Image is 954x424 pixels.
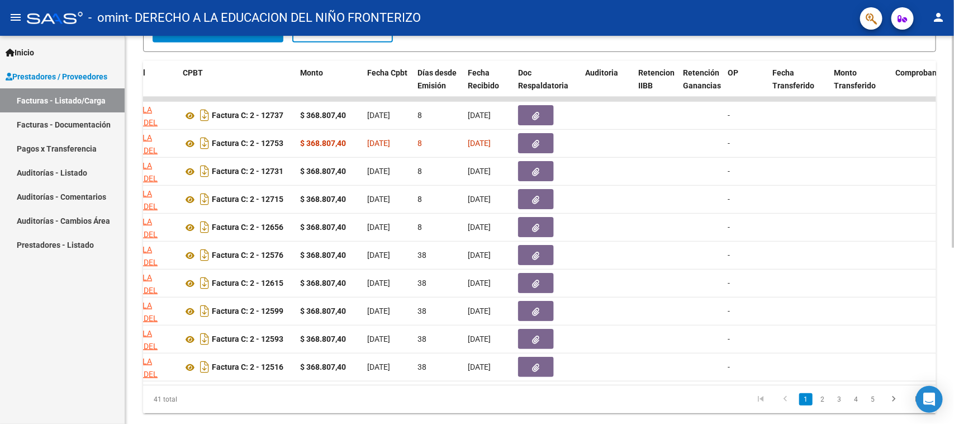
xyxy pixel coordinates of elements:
[750,393,771,406] a: go to first page
[212,139,283,148] strong: Factura C: 2 - 12753
[363,61,413,110] datatable-header-cell: Fecha Cpbt
[833,393,846,406] a: 3
[638,68,675,90] span: Retencion IIBB
[212,363,283,372] strong: Factura C: 2 - 12516
[367,279,390,288] span: [DATE]
[6,70,107,83] span: Prestadores / Proveedores
[831,390,848,409] li: page 3
[212,335,283,344] strong: Factura C: 2 - 12593
[829,61,891,110] datatable-header-cell: Monto Transferido
[585,68,618,77] span: Auditoria
[296,61,363,110] datatable-header-cell: Monto
[417,279,426,288] span: 38
[367,223,390,232] span: [DATE]
[300,195,346,204] strong: $ 368.807,40
[865,390,881,409] li: page 5
[581,61,634,110] datatable-header-cell: Auditoria
[300,223,346,232] strong: $ 368.807,40
[417,167,422,176] span: 8
[417,362,426,371] span: 38
[413,61,463,110] datatable-header-cell: Días desde Emisión
[772,68,814,90] span: Fecha Transferido
[518,68,568,90] span: Doc Respaldatoria
[88,6,129,30] span: - omint
[468,195,491,204] span: [DATE]
[9,11,22,24] mat-icon: menu
[468,223,491,232] span: [DATE]
[143,385,300,413] div: 41 total
[163,26,273,36] span: Buscar Comprobante
[468,251,491,260] span: [DATE]
[775,393,796,406] a: go to previous page
[932,11,945,24] mat-icon: person
[728,139,730,148] span: -
[417,251,426,260] span: 38
[197,358,212,376] i: Descargar documento
[728,195,730,204] span: -
[468,307,491,315] span: [DATE]
[683,68,721,90] span: Retención Ganancias
[468,279,491,288] span: [DATE]
[816,393,829,406] a: 2
[834,68,876,90] span: Monto Transferido
[300,111,346,120] strong: $ 368.807,40
[468,362,491,371] span: [DATE]
[367,307,390,315] span: [DATE]
[908,393,929,406] a: go to last page
[916,386,943,413] div: Open Intercom Messenger
[129,6,421,30] span: - DERECHO A LA EDUCACION DEL NIÑO FRONTERIZO
[468,68,499,90] span: Fecha Recibido
[300,335,346,343] strong: $ 368.807,40
[728,68,738,77] span: OP
[417,223,422,232] span: 8
[634,61,678,110] datatable-header-cell: Retencion IIBB
[367,68,407,77] span: Fecha Cpbt
[814,390,831,409] li: page 2
[848,390,865,409] li: page 4
[197,274,212,292] i: Descargar documento
[728,111,730,120] span: -
[417,307,426,315] span: 38
[197,162,212,180] i: Descargar documento
[468,167,491,176] span: [DATE]
[728,362,730,371] span: -
[300,307,346,315] strong: $ 368.807,40
[300,279,346,288] strong: $ 368.807,40
[417,68,457,90] span: Días desde Emisión
[197,302,212,320] i: Descargar documento
[300,139,346,148] strong: $ 368.807,40
[6,46,34,59] span: Inicio
[514,61,581,110] datatable-header-cell: Doc Respaldatoria
[728,307,730,315] span: -
[728,223,730,232] span: -
[849,393,863,406] a: 4
[197,218,212,236] i: Descargar documento
[728,335,730,343] span: -
[417,139,422,148] span: 8
[799,393,813,406] a: 1
[300,167,346,176] strong: $ 368.807,40
[417,111,422,120] span: 8
[212,195,283,204] strong: Factura C: 2 - 12715
[197,190,212,208] i: Descargar documento
[212,223,283,232] strong: Factura C: 2 - 12656
[212,279,283,288] strong: Factura C: 2 - 12615
[197,106,212,124] i: Descargar documento
[728,251,730,260] span: -
[197,246,212,264] i: Descargar documento
[212,111,283,120] strong: Factura C: 2 - 12737
[300,68,323,77] span: Monto
[728,167,730,176] span: -
[367,195,390,204] span: [DATE]
[866,393,880,406] a: 5
[417,335,426,343] span: 38
[367,335,390,343] span: [DATE]
[300,251,346,260] strong: $ 368.807,40
[768,61,829,110] datatable-header-cell: Fecha Transferido
[463,61,514,110] datatable-header-cell: Fecha Recibido
[468,139,491,148] span: [DATE]
[883,393,904,406] a: go to next page
[212,167,283,176] strong: Factura C: 2 - 12731
[798,390,814,409] li: page 1
[197,134,212,152] i: Descargar documento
